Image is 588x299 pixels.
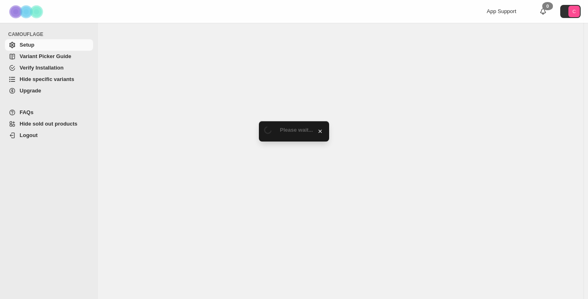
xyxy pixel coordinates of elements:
a: FAQs [5,107,93,118]
img: Camouflage [7,0,47,23]
a: Hide sold out products [5,118,93,130]
span: CAMOUFLAGE [8,31,94,38]
div: 0 [542,2,553,10]
span: Verify Installation [20,65,64,71]
span: Please wait... [280,127,313,133]
a: Logout [5,130,93,141]
a: Setup [5,39,93,51]
span: Setup [20,42,34,48]
span: Avatar with initials C [568,6,580,17]
a: Verify Installation [5,62,93,74]
span: App Support [487,8,516,14]
span: Logout [20,132,38,138]
a: Hide specific variants [5,74,93,85]
span: Hide sold out products [20,121,78,127]
a: 0 [539,7,547,16]
span: FAQs [20,109,33,115]
text: C [572,9,576,14]
span: Variant Picker Guide [20,53,71,59]
a: Upgrade [5,85,93,97]
span: Upgrade [20,88,41,94]
a: Variant Picker Guide [5,51,93,62]
button: Avatar with initials C [560,5,581,18]
span: Hide specific variants [20,76,74,82]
